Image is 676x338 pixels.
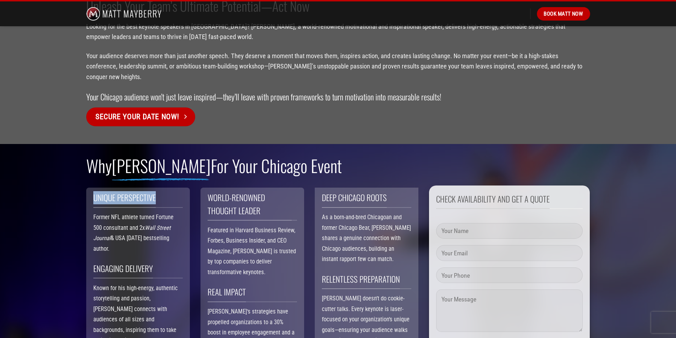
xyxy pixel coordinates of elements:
p: Your audience deserves more than just another speech. They deserve a moment that moves them, insp... [86,51,590,82]
span: Former NFL athlete turned Fortune 500 consultant and 2x & USA [DATE] bestselling author. [93,214,174,252]
span: Featured in Harvard Business Review, Forbes, Business Insider, and CEO Magazine, [PERSON_NAME] is... [208,227,296,276]
span: Deep Chicago Roots [322,191,387,207]
span: check availability and get a quote [436,193,550,209]
span: As a born-and-bred Chicagoan and former Chicago Bear, [PERSON_NAME] shares a genuine connection w... [322,214,411,262]
input: Your Email [436,245,583,261]
span: engaging delivery [93,262,153,278]
span: Secure Your Date now! [95,111,179,123]
h2: Why For Your Chicago Event [86,155,419,177]
input: Your Name [436,223,583,239]
a: Book Matt Now [537,7,590,21]
img: Matt Mayberry [86,1,162,26]
span: Relentless Preparation [322,273,400,289]
span: Book Matt Now [544,10,583,18]
span: Unique Perspective [93,191,156,207]
strong: Your Chicago audience won’t just leave inspired—they’ll leave with proven frameworks to turn moti... [86,91,441,103]
span: Real Impact [208,286,246,302]
strong: [PERSON_NAME] [112,153,211,178]
a: Secure Your Date now! [86,107,196,126]
span: World-Renowned Thought Leader [208,191,292,221]
em: Wall Street Journal [93,225,171,242]
p: Looking for the best keynote speakers in [GEOGRAPHIC_DATA]? [PERSON_NAME], a world-renowned motiv... [86,21,590,42]
input: Your Phone [436,267,583,283]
